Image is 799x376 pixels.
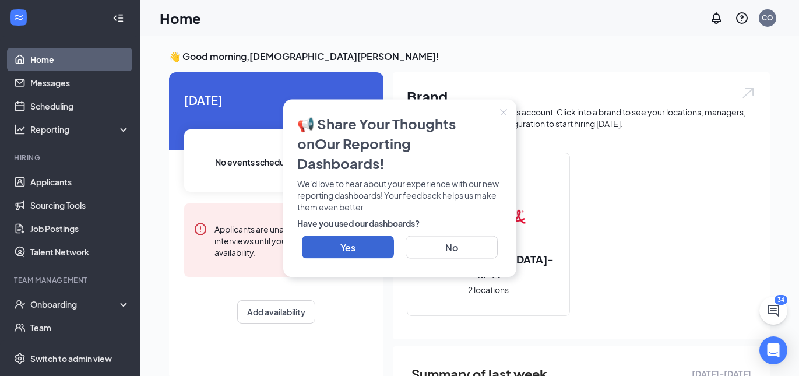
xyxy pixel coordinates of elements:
[13,12,24,23] svg: WorkstreamLogo
[169,50,770,63] h3: 👋 Good morning, [DEMOGRAPHIC_DATA][PERSON_NAME] !
[766,304,780,318] svg: ChatActive
[112,12,124,24] svg: Collapse
[709,11,723,25] svg: Notifications
[775,295,787,305] div: 34
[407,106,756,129] div: Here are the brands under this account. Click into a brand to see your locations, managers, job p...
[237,300,315,324] button: Add availability
[759,297,787,325] button: ChatActive
[14,153,128,163] div: Hiring
[30,94,130,118] a: Scheduling
[30,194,130,217] a: Sourcing Tools
[14,275,128,285] div: Team Management
[30,353,112,364] div: Switch to admin view
[30,298,120,310] div: Onboarding
[741,86,756,100] img: open.6027fd2a22e1237b5b06.svg
[759,336,787,364] div: Open Intercom Messenger
[214,222,359,258] div: Applicants are unable to schedule interviews until you set up your availability.
[14,298,26,310] svg: UserCheck
[14,353,26,364] svg: Settings
[30,217,130,240] a: Job Postings
[30,124,131,135] div: Reporting
[30,48,130,71] a: Home
[14,124,26,135] svg: Analysis
[30,71,130,94] a: Messages
[193,222,207,236] svg: Error
[30,316,130,339] a: Team
[30,170,130,194] a: Applicants
[215,156,338,168] span: No events scheduled for [DATE] .
[160,8,201,28] h1: Home
[762,13,773,23] div: CO
[735,11,749,25] svg: QuestionInfo
[407,86,756,106] h1: Brand
[30,240,130,263] a: Talent Network
[184,91,368,109] span: [DATE]
[468,283,509,296] span: 2 locations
